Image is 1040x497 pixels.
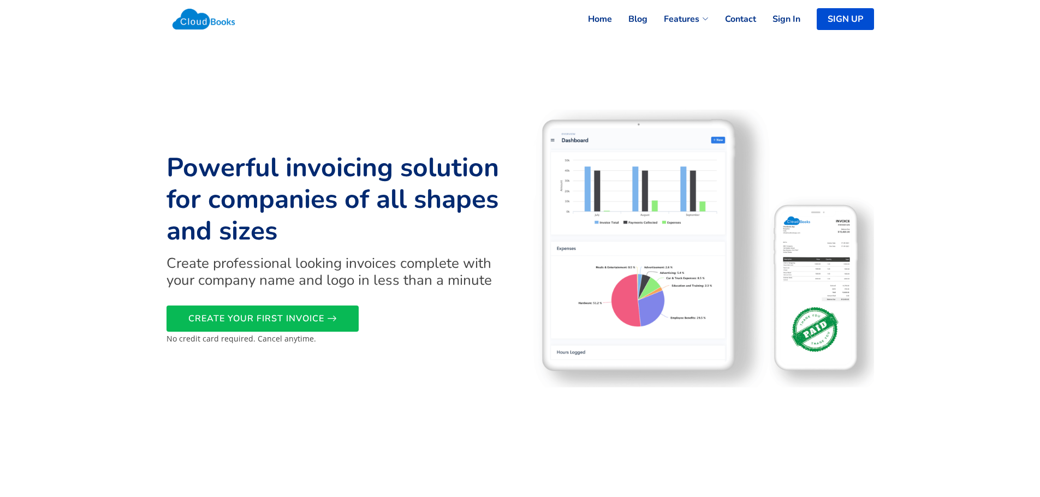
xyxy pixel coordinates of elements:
[167,3,241,35] img: Cloudbooks Logo
[167,306,359,332] a: CREATE YOUR FIRST INVOICE
[527,110,874,387] img: Create professional Invoices, log expenses and send estimates online
[664,13,699,26] span: Features
[612,7,647,31] a: Blog
[756,7,800,31] a: Sign In
[167,255,514,289] h2: Create professional looking invoices complete with your company name and logo in less than a minute
[817,8,874,30] a: SIGN UP
[167,152,514,247] h1: Powerful invoicing solution for companies of all shapes and sizes
[572,7,612,31] a: Home
[647,7,709,31] a: Features
[709,7,756,31] a: Contact
[167,333,316,344] small: No credit card required. Cancel anytime.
